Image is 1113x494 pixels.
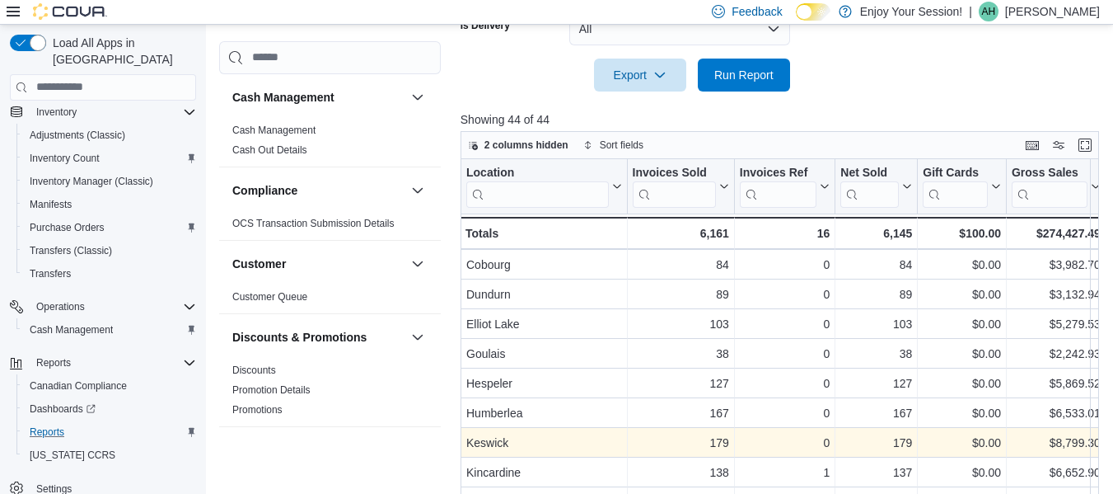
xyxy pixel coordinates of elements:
[466,433,622,453] div: Keswick
[1012,166,1101,208] button: Gross Sales
[923,166,988,181] div: Gift Cards
[466,255,622,275] div: Cobourg
[232,124,316,137] span: Cash Management
[714,67,774,83] span: Run Report
[30,129,125,142] span: Adjustments (Classic)
[30,102,196,122] span: Inventory
[232,365,276,376] a: Discounts
[594,59,686,92] button: Export
[3,295,203,318] button: Operations
[232,364,276,377] span: Discounts
[1049,135,1069,155] button: Display options
[632,403,728,423] div: 167
[569,12,790,45] button: All
[796,3,830,21] input: Dark Mode
[923,223,1001,243] div: $100.00
[923,374,1001,393] div: $0.00
[16,216,203,239] button: Purchase Orders
[23,125,132,145] a: Adjustments (Classic)
[466,285,622,304] div: Dundurn
[23,376,196,396] span: Canadian Compliance
[840,223,912,243] div: 6,145
[23,320,196,340] span: Cash Management
[632,223,728,243] div: 6,161
[16,262,203,285] button: Transfers
[16,444,203,467] button: [US_STATE] CCRS
[408,87,428,107] button: Cash Management
[232,89,334,106] h3: Cash Management
[979,2,998,21] div: April Hale
[23,172,160,191] a: Inventory Manager (Classic)
[23,445,196,465] span: Washington CCRS
[860,2,963,21] p: Enjoy Your Session!
[632,463,728,482] div: 138
[632,344,728,364] div: 38
[30,297,91,317] button: Operations
[923,403,1001,423] div: $0.00
[466,166,622,208] button: Location
[632,314,728,334] div: 103
[600,139,643,152] span: Sort fields
[1075,135,1095,155] button: Enter fullscreen
[1012,433,1101,453] div: $8,799.30
[232,290,307,303] span: Customer Queue
[232,383,311,397] span: Promotion Details
[232,403,283,416] span: Promotions
[1012,374,1101,393] div: $5,869.52
[23,399,196,419] span: Dashboards
[923,166,1001,208] button: Gift Cards
[23,399,102,419] a: Dashboards
[3,351,203,374] button: Reports
[923,255,1001,275] div: $0.00
[30,198,72,211] span: Manifests
[604,59,676,92] span: Export
[1012,285,1101,304] div: $3,132.94
[16,398,203,421] a: Dashboards
[219,120,441,167] div: Cash Management
[1012,344,1101,364] div: $2,242.93
[23,422,196,442] span: Reports
[23,320,119,340] a: Cash Management
[30,102,83,122] button: Inventory
[232,143,307,157] span: Cash Out Details
[1012,255,1101,275] div: $3,982.70
[969,2,972,21] p: |
[16,239,203,262] button: Transfers (Classic)
[16,374,203,398] button: Canadian Compliance
[408,181,428,200] button: Compliance
[840,403,912,423] div: 167
[232,182,405,199] button: Compliance
[30,267,71,280] span: Transfers
[408,440,428,460] button: Finance
[23,376,133,396] a: Canadian Compliance
[23,422,71,442] a: Reports
[923,463,1001,482] div: $0.00
[408,254,428,274] button: Customer
[23,241,119,261] a: Transfers (Classic)
[923,433,1001,453] div: $0.00
[740,285,830,304] div: 0
[466,463,622,482] div: Kincardine
[1012,166,1087,181] div: Gross Sales
[466,374,622,393] div: Hespeler
[36,356,71,369] span: Reports
[23,241,196,261] span: Transfers (Classic)
[632,433,728,453] div: 179
[16,124,203,147] button: Adjustments (Classic)
[23,148,196,168] span: Inventory Count
[3,101,203,124] button: Inventory
[33,3,107,20] img: Cova
[46,35,196,68] span: Load All Apps in [GEOGRAPHIC_DATA]
[1012,314,1101,334] div: $5,279.53
[466,166,609,208] div: Location
[740,314,830,334] div: 0
[740,463,830,482] div: 1
[632,285,728,304] div: 89
[1012,166,1087,208] div: Gross Sales
[30,426,64,439] span: Reports
[840,314,912,334] div: 103
[740,403,830,423] div: 0
[408,327,428,347] button: Discounts & Promotions
[30,353,77,373] button: Reports
[840,166,912,208] button: Net Sold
